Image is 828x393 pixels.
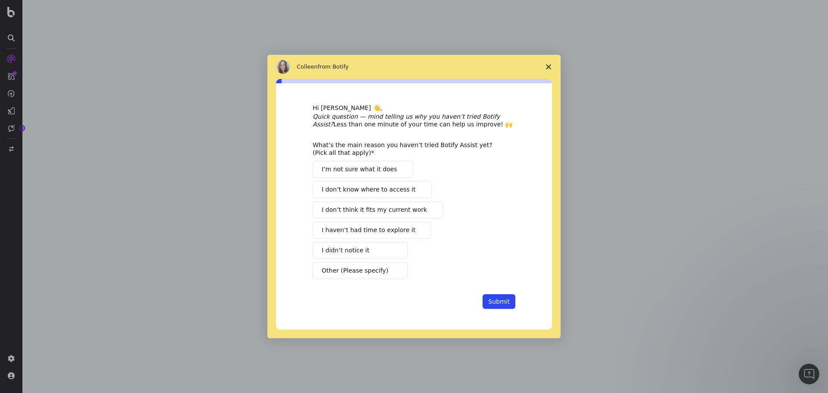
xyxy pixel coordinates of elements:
[322,266,388,275] span: Other (Please specify)
[322,246,369,255] span: I didn’t notice it
[313,181,432,198] button: I don’t know where to access it
[322,185,416,194] span: I don’t know where to access it
[313,104,515,113] div: Hi [PERSON_NAME] 👋,
[313,262,408,279] button: Other (Please specify)
[483,294,515,309] button: Submit
[313,161,413,178] button: I’m not sure what it does
[322,205,427,214] span: I don’t think it fits my current work
[313,201,443,218] button: I don’t think it fits my current work
[276,60,290,74] img: Profile image for Colleen
[313,242,408,259] button: I didn’t notice it
[313,113,515,128] div: Less than one minute of your time can help us improve! 🙌
[297,63,318,70] span: Colleen
[313,222,431,239] button: I haven’t had time to explore it
[322,226,415,235] span: I haven’t had time to explore it
[313,141,502,157] div: What’s the main reason you haven’t tried Botify Assist yet? (Pick all that apply)
[536,55,561,79] span: Close survey
[318,63,349,70] span: from Botify
[313,113,500,128] i: Quick question — mind telling us why you haven’t tried Botify Assist?
[322,165,397,174] span: I’m not sure what it does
